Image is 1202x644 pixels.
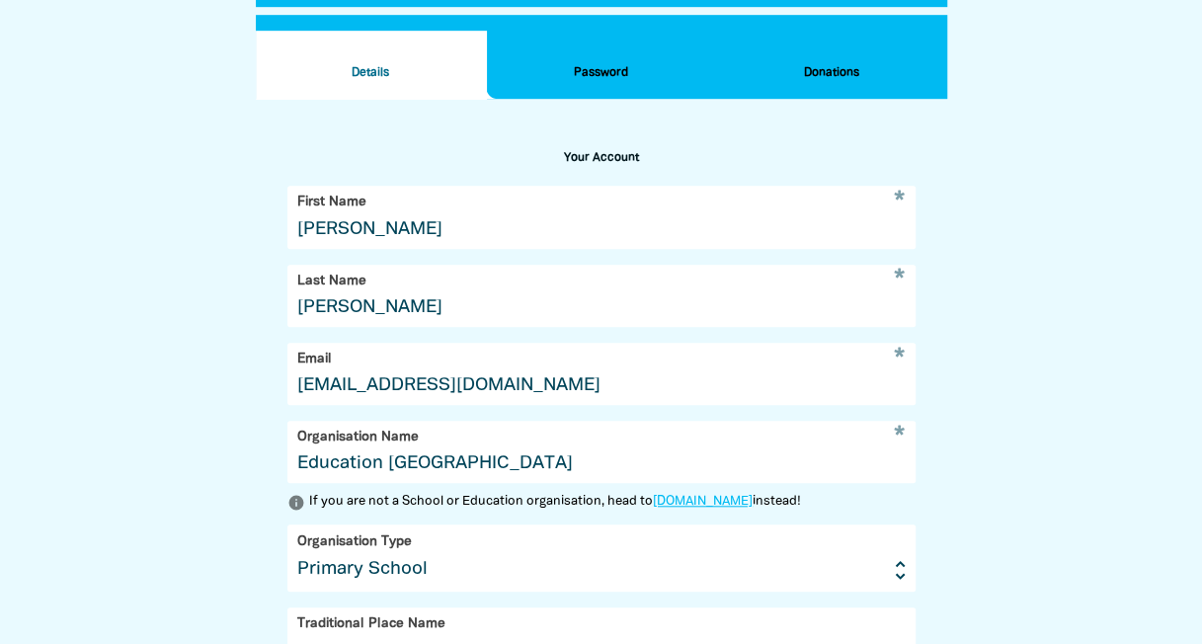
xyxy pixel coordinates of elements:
h2: Your Account [552,146,651,170]
a: [DOMAIN_NAME] [653,496,753,508]
button: Password [486,31,716,100]
button: Donations [716,31,946,100]
h2: Password [502,62,700,84]
div: If you are not a School or Education organisation, head to instead! [309,493,801,513]
button: Details [256,31,486,100]
i: info [287,494,305,512]
h2: Donations [732,62,930,84]
h2: Details [272,62,470,84]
